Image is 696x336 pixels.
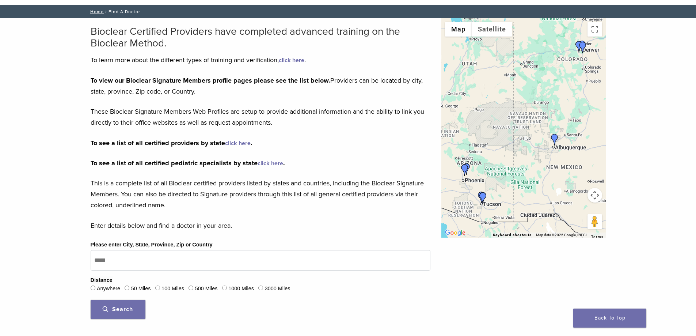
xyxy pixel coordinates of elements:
a: click here [225,140,251,147]
a: click here [279,57,304,64]
h2: Bioclear Certified Providers have completed advanced training on the Bioclear Method. [91,26,430,49]
button: Show satellite imagery [472,22,512,37]
label: Please enter City, State, Province, Zip or Country [91,241,213,249]
div: Dr. Lenny Arias [477,192,489,204]
div: Dr. Sara Vizcarra [461,163,472,175]
p: These Bioclear Signature Members Web Profiles are setup to provide additional information and the... [91,106,430,128]
div: DR. Brian Mitchell [477,192,489,204]
button: Keyboard shortcuts [493,233,532,238]
strong: To see a list of all certified providers by state . [91,139,252,147]
a: Back To Top [573,309,646,328]
a: Open this area in Google Maps (opens a new window) [443,228,467,238]
div: Dr. Rachel LePera [577,41,588,52]
span: Map data ©2025 Google, INEGI [536,233,587,237]
label: 500 Miles [195,285,218,293]
button: Show street map [445,22,472,37]
a: click here [258,160,283,167]
div: Dr. Sara Garcia [476,192,487,203]
button: Search [91,300,145,319]
div: Dr. Chelsea Gonzales & Jeniffer Segura EFDA [549,134,560,146]
span: / [104,10,109,14]
button: Map camera controls [587,188,602,203]
label: 50 Miles [131,285,151,293]
strong: To see a list of all certified pediatric specialists by state . [91,159,285,167]
div: Dr. Mitchell Williams [577,42,589,53]
label: 1000 Miles [228,285,254,293]
p: To learn more about the different types of training and verification, . [91,54,430,65]
div: Dr. Guy Grabiak [573,41,585,53]
a: Home [88,9,104,14]
label: 100 Miles [161,285,184,293]
nav: Find A Doctor [85,5,611,18]
label: 3000 Miles [265,285,290,293]
label: Anywhere [97,285,120,293]
p: Enter details below and find a doctor in your area. [91,220,430,231]
p: This is a complete list of all Bioclear certified providers listed by states and countries, inclu... [91,178,430,211]
a: Terms (opens in new tab) [591,235,604,239]
strong: To view our Bioclear Signature Members profile pages please see the list below. [91,76,330,84]
span: Search [103,306,133,313]
legend: Distance [91,276,113,284]
button: Drag Pegman onto the map to open Street View [587,214,602,229]
div: Dr. Greg Libby [459,164,471,176]
button: Toggle fullscreen view [587,22,602,37]
img: Google [443,228,467,238]
p: Providers can be located by city, state, province, Zip code, or Country. [91,75,430,97]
